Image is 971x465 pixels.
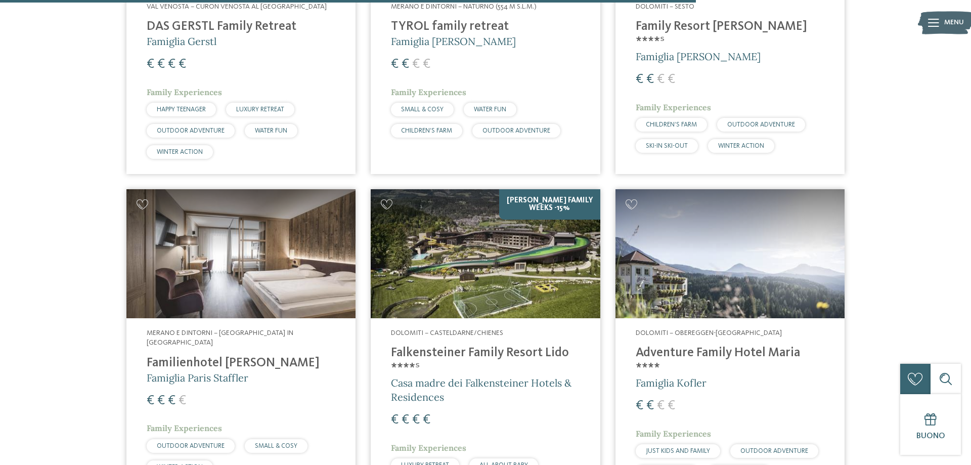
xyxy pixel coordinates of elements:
[636,102,711,112] span: Family Experiences
[412,58,420,71] span: €
[168,394,175,407] span: €
[636,346,824,376] h4: Adventure Family Hotel Maria ****
[646,399,654,412] span: €
[474,106,506,113] span: WATER FUN
[423,413,430,427] span: €
[718,143,764,149] span: WINTER ACTION
[657,73,665,86] span: €
[646,448,710,454] span: JUST KIDS AND FAMILY
[157,149,203,155] span: WINTER ACTION
[147,329,293,347] span: Merano e dintorni – [GEOGRAPHIC_DATA] in [GEOGRAPHIC_DATA]
[147,35,216,48] span: Famiglia Gerstl
[147,87,222,97] span: Family Experiences
[636,429,711,439] span: Family Experiences
[402,58,409,71] span: €
[668,73,675,86] span: €
[482,128,550,134] span: OUTDOOR ADVENTURE
[147,423,222,433] span: Family Experiences
[147,3,327,10] span: Val Venosta – Curon Venosta al [GEOGRAPHIC_DATA]
[236,106,284,113] span: LUXURY RETREAT
[126,189,356,318] img: Cercate un hotel per famiglie? Qui troverete solo i migliori!
[179,58,186,71] span: €
[255,443,297,449] span: SMALL & COSY
[391,376,571,403] span: Casa madre dei Falkensteiner Hotels & Residences
[646,121,697,128] span: CHILDREN’S FARM
[668,399,675,412] span: €
[147,356,335,371] h4: Familienhotel [PERSON_NAME]
[636,50,761,63] span: Famiglia [PERSON_NAME]
[636,399,643,412] span: €
[179,394,186,407] span: €
[391,443,466,453] span: Family Experiences
[157,58,165,71] span: €
[727,121,795,128] span: OUTDOOR ADVENTURE
[657,399,665,412] span: €
[391,329,503,336] span: Dolomiti – Casteldarne/Chienes
[147,394,154,407] span: €
[423,58,430,71] span: €
[168,58,175,71] span: €
[371,189,600,318] img: Cercate un hotel per famiglie? Qui troverete solo i migliori!
[412,413,420,427] span: €
[157,128,225,134] span: OUTDOOR ADVENTURE
[157,443,225,449] span: OUTDOOR ADVENTURE
[391,87,466,97] span: Family Experiences
[636,376,707,389] span: Famiglia Kofler
[636,19,824,50] h4: Family Resort [PERSON_NAME] ****ˢ
[157,394,165,407] span: €
[147,371,248,384] span: Famiglia Paris Staffler
[391,58,399,71] span: €
[255,128,287,134] span: WATER FUN
[391,346,580,376] h4: Falkensteiner Family Resort Lido ****ˢ
[401,128,452,134] span: CHILDREN’S FARM
[636,329,782,336] span: Dolomiti – Obereggen-[GEOGRAPHIC_DATA]
[636,73,643,86] span: €
[900,394,961,455] a: Buono
[615,189,845,318] img: Adventure Family Hotel Maria ****
[391,19,580,34] h4: TYROL family retreat
[646,73,654,86] span: €
[147,58,154,71] span: €
[646,143,688,149] span: SKI-IN SKI-OUT
[147,19,335,34] h4: DAS GERSTL Family Retreat
[740,448,808,454] span: OUTDOOR ADVENTURE
[636,3,694,10] span: Dolomiti – Sesto
[916,432,945,440] span: Buono
[391,413,399,427] span: €
[157,106,206,113] span: HAPPY TEENAGER
[391,35,516,48] span: Famiglia [PERSON_NAME]
[391,3,537,10] span: Merano e dintorni – Naturno (554 m s.l.m.)
[402,413,409,427] span: €
[401,106,444,113] span: SMALL & COSY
